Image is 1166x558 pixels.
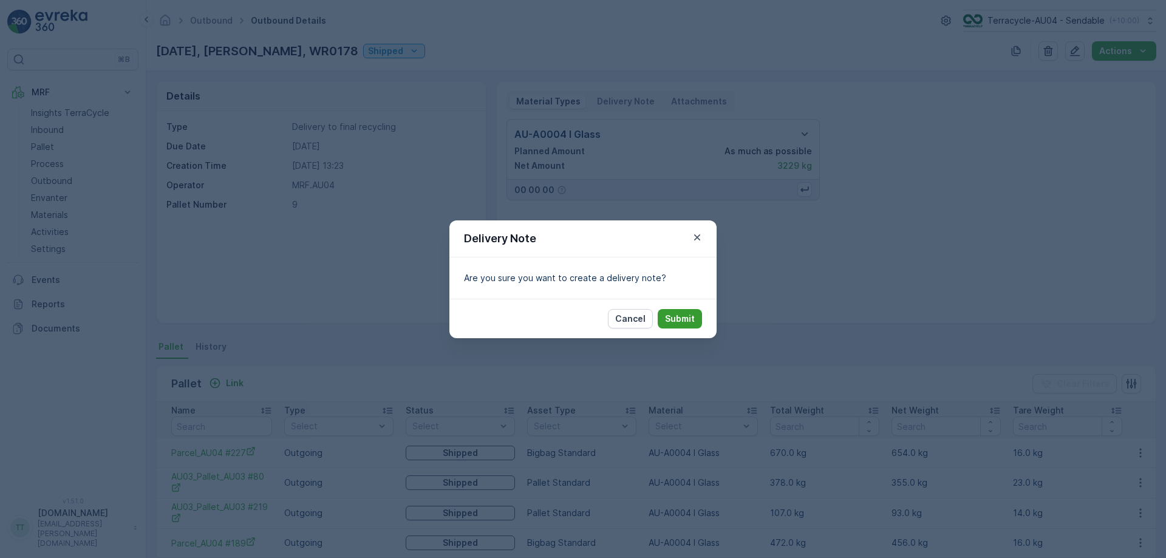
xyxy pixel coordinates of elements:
p: Submit [665,313,695,325]
p: Are you sure you want to create a delivery note? [464,272,702,284]
button: Submit [658,309,702,328]
p: Delivery Note [464,230,536,247]
button: Cancel [608,309,653,328]
p: Cancel [615,313,646,325]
